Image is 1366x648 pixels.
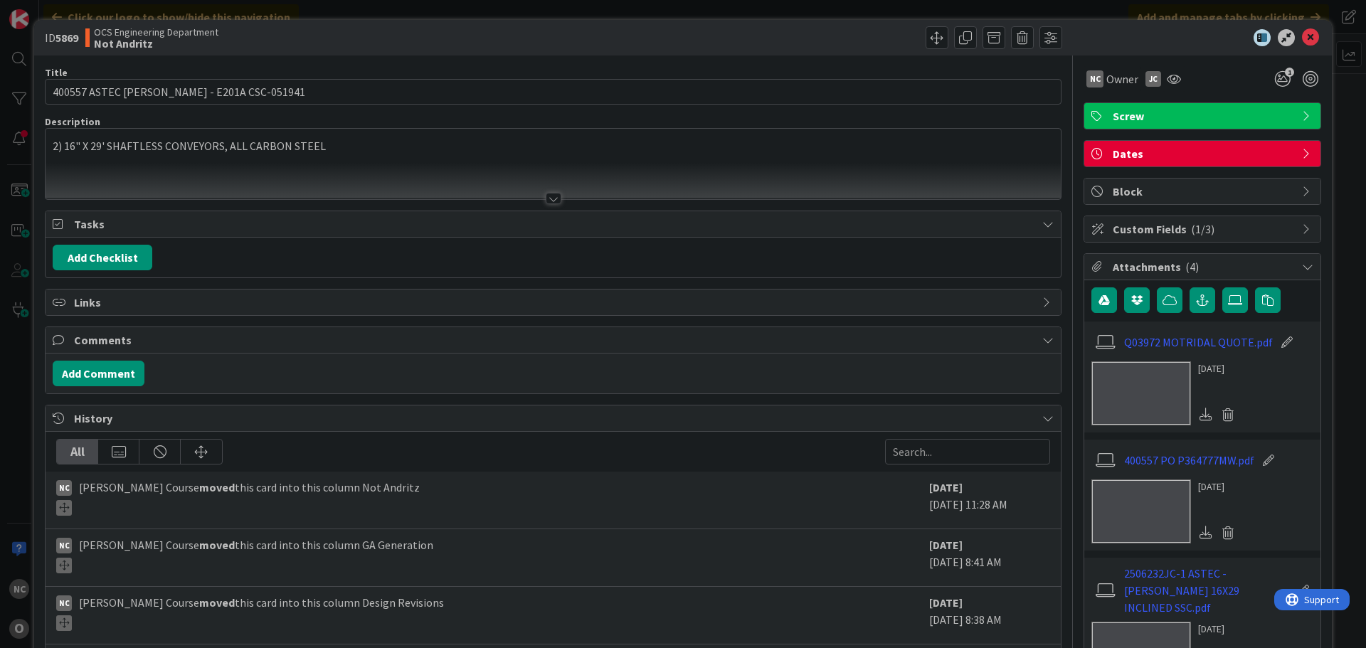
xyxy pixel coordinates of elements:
[1124,452,1254,469] a: 400557 PO P364777MW.pdf
[1198,405,1214,424] div: Download
[1198,479,1239,494] div: [DATE]
[1185,260,1199,274] span: ( 4 )
[56,538,72,553] div: NC
[1113,145,1295,162] span: Dates
[929,480,963,494] b: [DATE]
[929,479,1050,521] div: [DATE] 11:28 AM
[1198,622,1239,637] div: [DATE]
[45,115,100,128] span: Description
[1198,524,1214,542] div: Download
[56,480,72,496] div: NC
[45,79,1061,105] input: type card name here...
[1124,565,1289,616] a: 2506232JC-1 ASTEC - [PERSON_NAME] 16X29 INCLINED SSC.pdf
[74,216,1035,233] span: Tasks
[1113,258,1295,275] span: Attachments
[1198,361,1239,376] div: [DATE]
[1086,70,1103,87] div: NC
[30,2,65,19] span: Support
[79,594,444,631] span: [PERSON_NAME] Course this card into this column Design Revisions
[1113,107,1295,124] span: Screw
[79,479,420,516] span: [PERSON_NAME] Course this card into this column Not Andritz
[1124,334,1273,351] a: Q03972 MOTRIDAL QUOTE.pdf
[1106,70,1138,87] span: Owner
[45,29,78,46] span: ID
[1191,222,1214,236] span: ( 1/3 )
[199,595,235,610] b: moved
[74,294,1035,311] span: Links
[57,440,98,464] div: All
[56,595,72,611] div: NC
[929,594,1050,637] div: [DATE] 8:38 AM
[929,595,963,610] b: [DATE]
[199,480,235,494] b: moved
[1285,68,1294,77] span: 1
[1113,183,1295,200] span: Block
[94,38,218,49] b: Not Andritz
[74,331,1035,349] span: Comments
[79,536,433,573] span: [PERSON_NAME] Course this card into this column GA Generation
[53,361,144,386] button: Add Comment
[885,439,1050,464] input: Search...
[1145,71,1161,87] div: JC
[45,66,68,79] label: Title
[53,138,1054,154] p: 2) 16" X 29' SHAFTLESS CONVEYORS, ALL CARBON STEEL
[1113,221,1295,238] span: Custom Fields
[55,31,78,45] b: 5869
[929,536,1050,579] div: [DATE] 8:41 AM
[53,245,152,270] button: Add Checklist
[199,538,235,552] b: moved
[94,26,218,38] span: OCS Engineering Department
[74,410,1035,427] span: History
[929,538,963,552] b: [DATE]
